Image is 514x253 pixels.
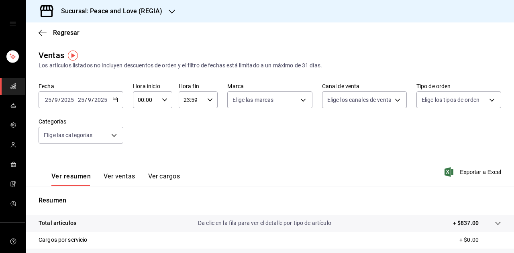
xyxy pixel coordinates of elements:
span: / [92,97,94,103]
label: Canal de venta [322,83,407,89]
div: Ventas [39,49,64,61]
span: Elige las marcas [233,96,273,104]
input: -- [45,97,52,103]
button: Ver cargos [148,172,180,186]
p: + $837.00 [453,219,479,227]
label: Marca [227,83,312,89]
input: ---- [61,97,74,103]
label: Categorías [39,119,123,124]
span: / [58,97,61,103]
div: navigation tabs [51,172,180,186]
p: + $0.00 [459,236,501,244]
img: Tooltip marker [68,51,78,61]
span: Elige los tipos de orden [422,96,479,104]
p: Resumen [39,196,501,205]
span: / [85,97,87,103]
button: open drawer [10,21,16,27]
label: Hora fin [179,83,218,89]
span: / [52,97,54,103]
span: Elige las categorías [44,131,93,139]
input: -- [54,97,58,103]
button: Exportar a Excel [446,167,501,177]
p: Total artículos [39,219,76,227]
p: Da clic en la fila para ver el detalle por tipo de artículo [198,219,331,227]
span: Regresar [53,29,80,36]
input: -- [78,97,85,103]
button: Ver resumen [51,172,91,186]
button: Ver ventas [104,172,135,186]
button: Regresar [39,29,80,36]
label: Tipo de orden [416,83,501,89]
input: -- [88,97,92,103]
input: ---- [94,97,108,103]
label: Fecha [39,83,123,89]
span: Elige los canales de venta [327,96,392,104]
div: Los artículos listados no incluyen descuentos de orden y el filtro de fechas está limitado a un m... [39,61,501,70]
p: Cargos por servicio [39,236,88,244]
h3: Sucursal: Peace and Love (REGIA) [55,6,162,16]
span: - [75,97,77,103]
label: Hora inicio [133,83,172,89]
